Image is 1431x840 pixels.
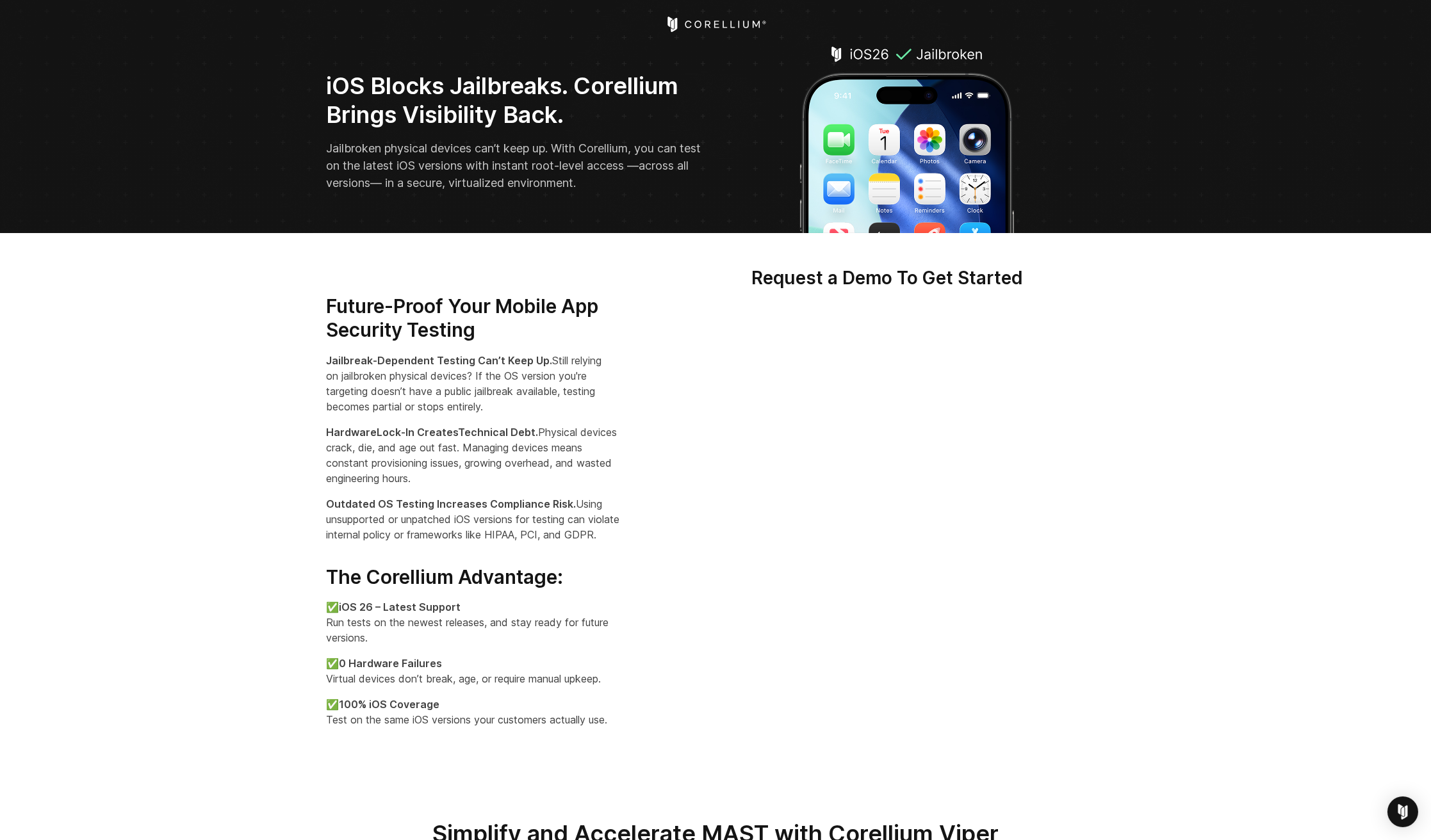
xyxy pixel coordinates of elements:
[326,354,552,367] strong: Jailbreak-Dependent Testing Can’t Keep Up.
[1387,796,1418,827] div: Open Intercom Messenger
[326,72,678,129] strong: iOS Blocks Jailbreaks. Corellium Brings Visibility Back.
[326,565,563,588] strong: The Corellium Advantage:
[326,424,624,486] p: Physical devices crack, die, and age out fast. Managing devices means constant provisioning issue...
[751,267,1023,289] strong: Request a Demo To Get Started
[796,41,1018,233] img: iOS 26 launch image_01_alpha_LR
[326,354,601,413] span: Still relying on jailbroken physical devices? If the OS version you're targeting doesn’t have a p...
[326,497,619,541] span: Using unsupported or unpatched iOS versions for testing can violate internal policy or frameworks...
[326,697,624,727] p: ✅ Test on the same iOS versions your customers actually use.
[339,601,461,613] strong: iOS 26 – Latest Support
[377,426,458,439] span: Lock-In Creates
[326,656,624,686] p: ✅ Virtual devices don’t break, age, or require manual upkeep.
[339,657,442,670] strong: 0 Hardware Failures
[665,17,767,32] a: Corellium Home
[326,141,701,190] span: Jailbroken physical devices can’t keep up. With Corellium, you can test on the latest iOS version...
[326,497,576,510] span: Outdated OS Testing Increases Compliance Risk.
[339,698,439,711] strong: 100% iOS Coverage
[326,295,624,343] h3: Future-Proof Your Mobile App Security Testing
[326,599,624,645] p: ✅ Run tests on the newest releases, and stay ready for future versions.
[326,426,538,439] strong: Hardware Technical Debt.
